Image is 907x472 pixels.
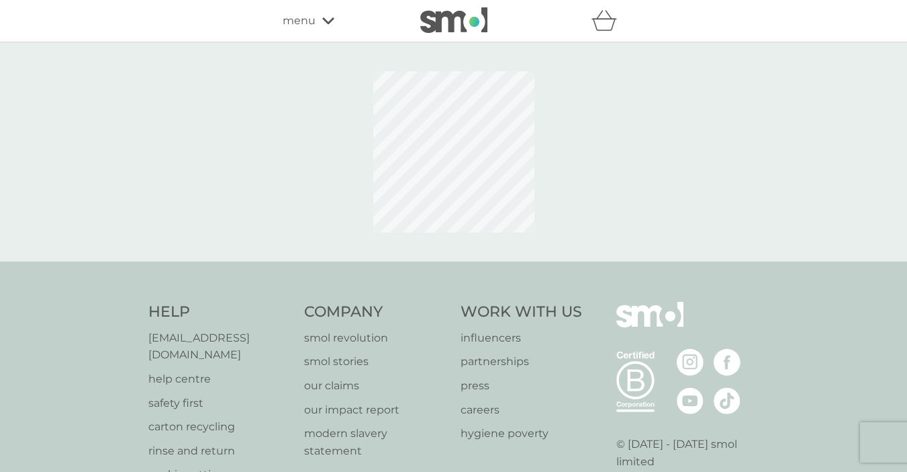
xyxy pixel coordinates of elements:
a: [EMAIL_ADDRESS][DOMAIN_NAME] [148,329,291,364]
a: rinse and return [148,442,291,460]
span: menu [283,12,316,30]
a: help centre [148,370,291,388]
a: modern slavery statement [304,425,447,459]
a: smol stories [304,353,447,370]
a: safety first [148,395,291,412]
h4: Work With Us [461,302,582,323]
img: visit the smol Tiktok page [714,387,741,414]
a: careers [461,401,582,419]
a: partnerships [461,353,582,370]
a: carton recycling [148,418,291,436]
h4: Help [148,302,291,323]
img: visit the smol Youtube page [677,387,704,414]
p: © [DATE] - [DATE] smol limited [616,436,759,470]
a: our claims [304,377,447,395]
img: visit the smol Instagram page [677,349,704,376]
a: hygiene poverty [461,425,582,442]
a: influencers [461,329,582,347]
img: visit the smol Facebook page [714,349,741,376]
img: smol [420,7,487,33]
a: smol revolution [304,329,447,347]
a: our impact report [304,401,447,419]
div: basket [591,7,625,34]
h4: Company [304,302,447,323]
img: smol [616,302,683,348]
a: press [461,377,582,395]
